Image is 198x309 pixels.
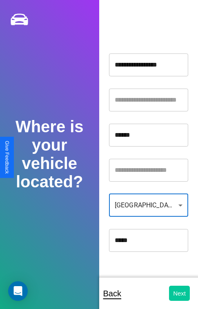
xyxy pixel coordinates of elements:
div: Give Feedback [4,141,10,174]
div: [GEOGRAPHIC_DATA] [109,194,188,217]
h2: Where is your vehicle located? [10,118,89,191]
div: Open Intercom Messenger [8,281,28,301]
p: Back [103,286,121,301]
button: Next [169,286,190,301]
